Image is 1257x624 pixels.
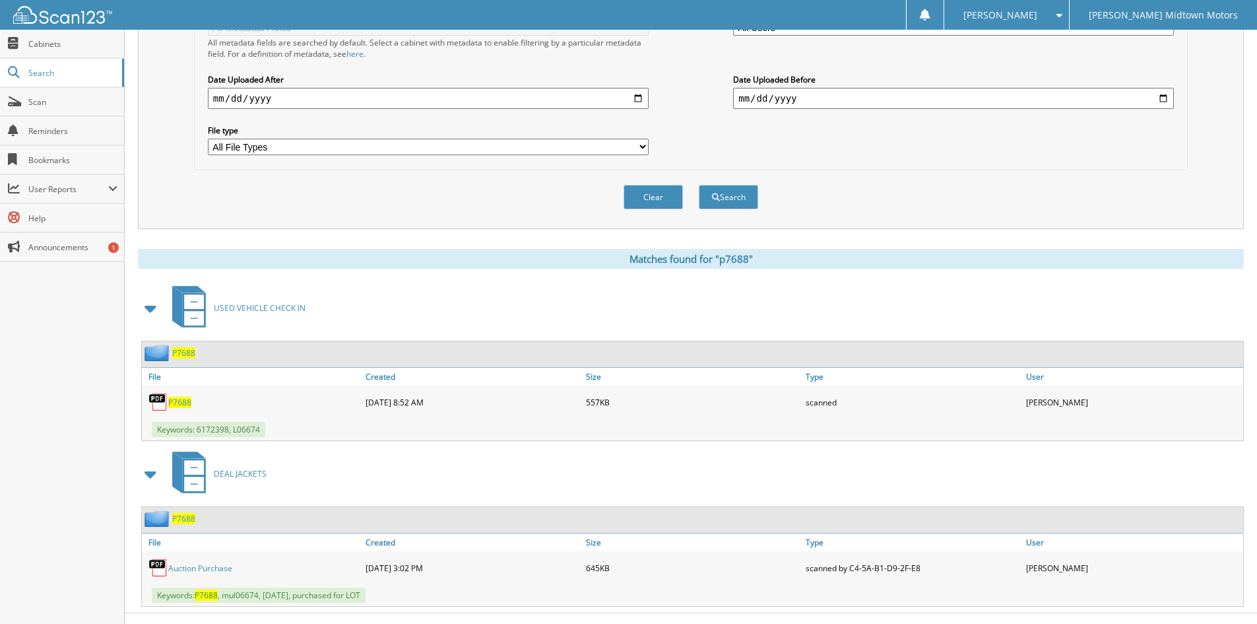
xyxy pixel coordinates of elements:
div: [DATE] 3:02 PM [362,555,583,581]
a: Created [362,534,583,551]
div: scanned [802,389,1023,415]
span: Bookmarks [28,155,117,166]
span: Keywords: 6172398, L06674 [152,422,265,437]
a: User [1023,368,1243,386]
span: Help [28,213,117,224]
div: All metadata fields are searched by default. Select a cabinet with metadata to enable filtering b... [208,37,649,59]
span: Cabinets [28,38,117,50]
span: P7688 [195,590,218,601]
div: [PERSON_NAME] [1023,389,1243,415]
a: Type [802,534,1023,551]
img: PDF.png [148,558,168,578]
a: P7688 [172,513,195,524]
a: Type [802,368,1023,386]
span: [PERSON_NAME] [963,11,1037,19]
span: Reminders [28,125,117,137]
span: USED VEHICLE CHECK IN [214,302,306,314]
a: P7688 [172,347,195,359]
div: 645KB [583,555,803,581]
a: Size [583,368,803,386]
span: DEAL JACKETS [214,468,267,479]
input: end [733,88,1174,109]
a: P7688 [168,397,191,408]
a: File [142,368,362,386]
button: Clear [624,185,683,209]
span: [PERSON_NAME] Midtown Motors [1089,11,1238,19]
label: Date Uploaded After [208,74,649,85]
span: Scan [28,96,117,108]
a: File [142,534,362,551]
div: 1 [108,242,119,253]
div: 557KB [583,389,803,415]
span: Search [28,67,115,79]
a: Created [362,368,583,386]
img: scan123-logo-white.svg [13,6,112,24]
a: User [1023,534,1243,551]
label: File type [208,125,649,136]
input: start [208,88,649,109]
label: Date Uploaded Before [733,74,1174,85]
a: here [346,48,364,59]
div: scanned by C4-5A-B1-D9-2F-E8 [802,555,1023,581]
div: [DATE] 8:52 AM [362,389,583,415]
a: Size [583,534,803,551]
span: Announcements [28,242,117,253]
a: USED VEHICLE CHECK IN [164,282,306,334]
span: Keywords: , mul06674, [DATE], purchased for LOT [152,588,366,603]
img: folder2.png [145,510,172,527]
button: Search [699,185,758,209]
img: PDF.png [148,392,168,412]
div: [PERSON_NAME] [1023,555,1243,581]
div: Matches found for "p7688" [138,249,1244,269]
span: User Reports [28,184,108,195]
img: folder2.png [145,345,172,361]
a: DEAL JACKETS [164,448,267,500]
iframe: Chat Widget [1191,561,1257,624]
a: Auction Purchase [168,563,232,574]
